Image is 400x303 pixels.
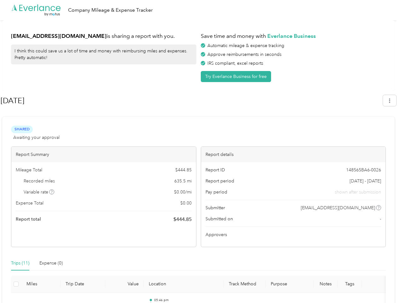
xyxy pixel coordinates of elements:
[13,134,60,141] span: Awaiting your approval
[207,52,281,57] span: Approve reimbursements in seconds
[206,178,234,184] span: Report period
[61,276,105,293] th: Trip Date
[201,32,386,40] h1: Save time and money with
[11,147,196,162] div: Report Summary
[21,276,61,293] th: Miles
[338,276,362,293] th: Tags
[201,147,386,162] div: Report details
[314,276,338,293] th: Notes
[173,216,192,223] span: $ 444.85
[201,71,271,82] button: Try Everlance Business for free
[16,200,43,206] span: Expense Total
[174,189,192,195] span: $ 0.00 / mi
[154,298,219,302] p: 05:46 pm
[267,33,316,39] strong: Everlance Business
[207,43,284,48] span: Automatic mileage & expense tracking
[11,126,33,133] span: Shared
[207,61,263,66] span: IRS compliant, excel reports
[1,93,379,108] h1: August 16
[11,32,196,40] h1: is sharing a report with you.
[206,231,227,238] span: Approvers
[206,167,225,173] span: Report ID
[266,276,314,293] th: Purpose
[11,260,29,267] div: Trips (11)
[380,216,381,222] span: -
[39,260,63,267] div: Expense (0)
[206,205,225,211] span: Submitter
[346,167,381,173] span: 148565BA6-0026
[224,276,265,293] th: Track Method
[24,189,55,195] span: Variable rate
[16,167,42,173] span: Mileage Total
[16,216,41,223] span: Report total
[206,216,233,222] span: Submitted on
[144,276,224,293] th: Location
[68,6,153,14] div: Company Mileage & Expense Tracker
[180,200,192,206] span: $ 0.00
[174,178,192,184] span: 635.5 mi
[105,276,144,293] th: Value
[301,205,375,211] span: [EMAIL_ADDRESS][DOMAIN_NAME]
[11,33,107,39] strong: [EMAIL_ADDRESS][DOMAIN_NAME]
[11,45,196,64] div: I think this could save us a lot of time and money with reimbursing miles and expenses. Pretty au...
[24,178,55,184] span: Recorded miles
[335,189,381,195] span: shown after submission
[206,189,227,195] span: Pay period
[350,178,381,184] span: [DATE] - [DATE]
[175,167,192,173] span: $ 444.85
